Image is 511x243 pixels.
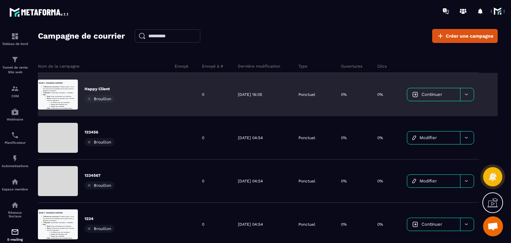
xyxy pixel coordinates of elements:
a: formationformationTableau de bord [2,27,28,51]
p: Clics [377,64,387,69]
li: 🥇 : Confirmation inscription + modalités. [17,40,130,47]
p: E-mailing [2,238,28,241]
span: Brouillon [94,183,111,188]
img: social-network [11,201,19,209]
a: social-networksocial-networkRéseaux Sociaux [2,196,28,223]
p: [DATE] 04:54 [238,135,263,140]
li: Le féliciter pour son inscription [43,73,130,80]
em: Je me suis inscrit à votre webinaire car je pense avoir un problème à résoudre.” [17,21,121,39]
p: 1234 [85,216,114,221]
h3: Email 1 - Inscription confirmée [3,9,130,15]
span: Brouillon [94,140,111,144]
a: formationformationCRM [2,80,28,103]
p: Automatisations [2,164,28,168]
p: [DATE] 16:05 [238,92,262,97]
img: scheduler [11,131,19,139]
p: 123456 [85,129,114,135]
img: email [11,228,19,236]
a: formationformationTunnel de vente Site web [2,51,28,80]
p: Dernière modification [238,64,280,69]
p: 1234567 [85,173,114,178]
a: Créer une campagne [432,29,498,43]
p: 0% [341,92,347,97]
p: Happy Client [85,86,114,92]
p: Ponctuel [298,178,315,184]
strong: Big Idea [22,41,40,46]
img: automations [11,178,19,186]
p: 0% [341,178,347,184]
span: Modifier [420,135,437,140]
li: : Votre confirmation est confirmée. [30,53,130,60]
p: Ponctuel [298,92,315,97]
p: Tableau de bord [2,42,28,46]
p: CRM [2,94,28,98]
span: Modifier [420,178,437,183]
strong: Story [30,60,42,66]
a: Modifier [407,175,460,187]
a: Modifier [407,131,460,144]
p: 0% [377,222,383,227]
p: 0 [202,135,204,140]
p: Type [298,64,307,69]
p: 0% [341,135,347,140]
img: icon [412,179,416,183]
p: Nom de la campagne [38,64,80,69]
strong: Plan [17,47,27,53]
img: icon [412,221,418,227]
p: [DATE] 04:54 [238,178,263,184]
p: Webinaire [2,118,28,121]
li: : Confirmation des modalités (dates, heure, lien d’accès au webinaire) [30,93,130,106]
a: schedulerschedulerPlanificateur [2,126,28,149]
img: logo [9,6,69,18]
h2: Campagne de courrier [38,29,125,43]
li: Rappel des bénéfices clés [43,80,130,86]
strong: Hook [30,54,42,59]
img: formation [11,32,19,40]
li: Rappel des modalités [43,86,130,93]
span: Brouillon [94,226,111,231]
span: Continuer [422,92,442,97]
p: Tunnel de vente Site web [2,65,28,75]
img: formation [11,85,19,93]
p: 0 [202,178,204,184]
p: Ponctuel [298,222,315,227]
li: : Confirmer au prospect qu’il s’est bien inscrit au webinaire. [30,60,130,93]
p: Espace membre [2,187,28,191]
strong: Niveau de conscience [22,21,71,26]
a: Continuer [407,88,460,101]
span: Créer une campagne [446,33,493,39]
p: 0% [377,135,383,140]
img: icon [412,92,418,98]
p: 0% [377,92,383,97]
p: 0 [202,222,204,227]
p: Envoyé [175,64,188,69]
a: automationsautomationsEspace membre [2,173,28,196]
img: icon [412,135,416,140]
p: 0 [202,92,204,97]
img: automations [11,108,19,116]
li: 🧠 : Problem-aware “ [17,21,130,40]
p: 0% [377,178,383,184]
p: Ponctuel [298,135,315,140]
a: automationsautomationsAutomatisations [2,149,28,173]
div: Ouvrir le chat [483,216,503,236]
span: Brouillon [94,97,111,101]
p: Envoyé à # [202,64,223,69]
img: automations [11,154,19,162]
span: Continuer [422,222,442,227]
p: Ouvertures [341,64,362,69]
img: formation [11,56,19,64]
strong: Offer [30,93,41,98]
